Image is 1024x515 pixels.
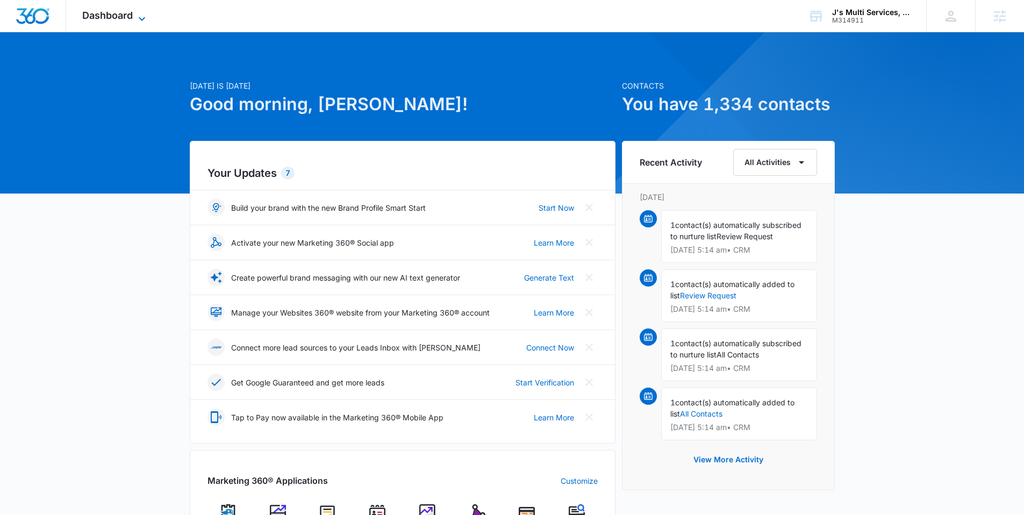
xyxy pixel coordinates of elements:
button: Close [581,234,598,251]
a: Generate Text [524,272,574,283]
button: Close [581,269,598,286]
span: 1 [670,398,675,407]
button: Close [581,199,598,216]
span: contact(s) automatically added to list [670,398,794,418]
p: Contacts [622,80,835,91]
span: contact(s) automatically subscribed to nurture list [670,220,801,241]
button: All Activities [733,149,817,176]
button: View More Activity [683,447,774,473]
img: logo_orange.svg [17,17,26,26]
button: Close [581,339,598,356]
span: 1 [670,339,675,348]
div: account name [832,8,911,17]
h1: You have 1,334 contacts [622,91,835,117]
p: [DATE] 5:14 am • CRM [670,305,808,313]
div: Domain: [DOMAIN_NAME] [28,28,118,37]
a: Learn More [534,412,574,423]
a: All Contacts [680,409,722,418]
a: Review Request [680,291,736,300]
h2: Your Updates [207,165,598,181]
p: Manage your Websites 360® website from your Marketing 360® account [231,307,490,318]
h2: Marketing 360® Applications [207,474,328,487]
button: Close [581,374,598,391]
span: 1 [670,280,675,289]
p: Create powerful brand messaging with our new AI text generator [231,272,460,283]
a: Start Now [539,202,574,213]
p: [DATE] [640,191,817,203]
p: [DATE] 5:14 am • CRM [670,246,808,254]
span: contact(s) automatically added to list [670,280,794,300]
div: 7 [281,167,295,180]
a: Learn More [534,307,574,318]
button: Close [581,409,598,426]
p: Build your brand with the new Brand Profile Smart Start [231,202,426,213]
button: Close [581,304,598,321]
span: Review Request [717,232,773,241]
span: Dashboard [82,10,133,21]
p: Tap to Pay now available in the Marketing 360® Mobile App [231,412,443,423]
div: Domain Overview [41,63,96,70]
h1: Good morning, [PERSON_NAME]! [190,91,615,117]
h6: Recent Activity [640,156,702,169]
a: Learn More [534,237,574,248]
a: Connect Now [526,342,574,353]
img: tab_domain_overview_orange.svg [29,62,38,71]
a: Customize [561,475,598,487]
p: [DATE] 5:14 am • CRM [670,424,808,431]
p: Connect more lead sources to your Leads Inbox with [PERSON_NAME] [231,342,481,353]
span: 1 [670,220,675,230]
p: Activate your new Marketing 360® Social app [231,237,394,248]
div: v 4.0.25 [30,17,53,26]
div: account id [832,17,911,24]
p: Get Google Guaranteed and get more leads [231,377,384,388]
div: Keywords by Traffic [119,63,181,70]
span: All Contacts [717,350,759,359]
img: tab_keywords_by_traffic_grey.svg [107,62,116,71]
a: Start Verification [515,377,574,388]
p: [DATE] is [DATE] [190,80,615,91]
span: contact(s) automatically subscribed to nurture list [670,339,801,359]
p: [DATE] 5:14 am • CRM [670,364,808,372]
img: website_grey.svg [17,28,26,37]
